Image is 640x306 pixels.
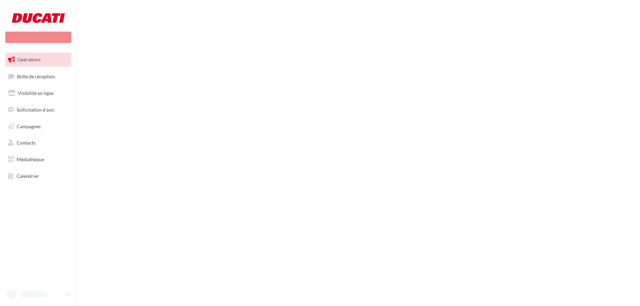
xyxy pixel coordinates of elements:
span: Calendrier [17,173,39,179]
span: Visibilité en ligne [18,90,54,96]
a: Contacts [4,136,73,150]
span: Contacts [17,140,35,146]
a: Médiathèque [4,153,73,166]
a: Sollicitation d'avis [4,103,73,117]
a: Campagnes [4,120,73,134]
span: Campagnes [17,123,41,129]
a: Opérations [4,53,73,67]
div: Nouvelle campagne [5,32,71,43]
span: Opérations [17,57,41,62]
span: Boîte de réception [17,73,55,79]
a: Visibilité en ligne [4,86,73,100]
span: Sollicitation d'avis [17,107,54,113]
span: Médiathèque [17,156,44,162]
a: Calendrier [4,169,73,183]
a: Boîte de réception [4,69,73,84]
